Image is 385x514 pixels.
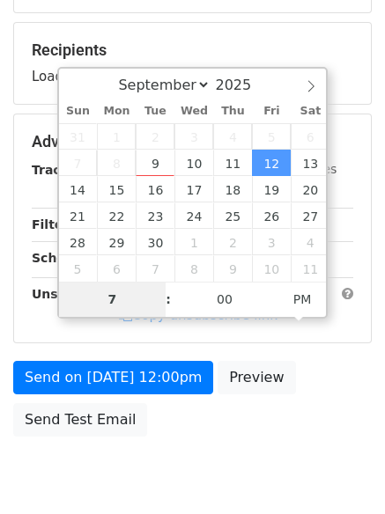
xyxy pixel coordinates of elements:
span: September 2, 2025 [136,123,174,150]
span: September 12, 2025 [252,150,291,176]
span: September 21, 2025 [59,202,98,229]
span: Click to toggle [278,282,327,317]
span: October 9, 2025 [213,255,252,282]
span: September 13, 2025 [291,150,329,176]
span: October 6, 2025 [97,255,136,282]
span: September 16, 2025 [136,176,174,202]
span: September 30, 2025 [136,229,174,255]
span: September 26, 2025 [252,202,291,229]
span: September 11, 2025 [213,150,252,176]
span: October 3, 2025 [252,229,291,255]
span: October 7, 2025 [136,255,174,282]
span: September 9, 2025 [136,150,174,176]
span: September 29, 2025 [97,229,136,255]
span: Wed [174,106,213,117]
span: September 6, 2025 [291,123,329,150]
strong: Tracking [32,163,91,177]
strong: Filters [32,217,77,231]
span: October 5, 2025 [59,255,98,282]
span: September 17, 2025 [174,176,213,202]
span: Mon [97,106,136,117]
h5: Advanced [32,132,353,151]
span: September 25, 2025 [213,202,252,229]
span: September 4, 2025 [213,123,252,150]
a: Send Test Email [13,403,147,437]
iframe: Chat Widget [297,430,385,514]
span: September 19, 2025 [252,176,291,202]
span: Sat [291,106,329,117]
input: Minute [171,282,278,317]
strong: Schedule [32,251,95,265]
span: October 4, 2025 [291,229,329,255]
span: September 8, 2025 [97,150,136,176]
span: September 10, 2025 [174,150,213,176]
span: September 27, 2025 [291,202,329,229]
span: September 22, 2025 [97,202,136,229]
a: Send on [DATE] 12:00pm [13,361,213,394]
span: October 8, 2025 [174,255,213,282]
span: September 3, 2025 [174,123,213,150]
span: September 18, 2025 [213,176,252,202]
span: October 1, 2025 [174,229,213,255]
span: October 10, 2025 [252,255,291,282]
span: October 11, 2025 [291,255,329,282]
span: September 15, 2025 [97,176,136,202]
div: Loading... [32,40,353,86]
span: September 1, 2025 [97,123,136,150]
input: Hour [59,282,167,317]
span: August 31, 2025 [59,123,98,150]
strong: Unsubscribe [32,287,118,301]
input: Year [211,77,274,93]
a: Preview [218,361,295,394]
span: September 5, 2025 [252,123,291,150]
span: September 20, 2025 [291,176,329,202]
span: September 24, 2025 [174,202,213,229]
span: September 23, 2025 [136,202,174,229]
span: Fri [252,106,291,117]
span: September 28, 2025 [59,229,98,255]
a: Copy unsubscribe link [119,307,278,323]
span: September 14, 2025 [59,176,98,202]
span: Sun [59,106,98,117]
span: Thu [213,106,252,117]
span: Tue [136,106,174,117]
h5: Recipients [32,40,353,60]
span: September 7, 2025 [59,150,98,176]
span: October 2, 2025 [213,229,252,255]
span: : [166,282,171,317]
